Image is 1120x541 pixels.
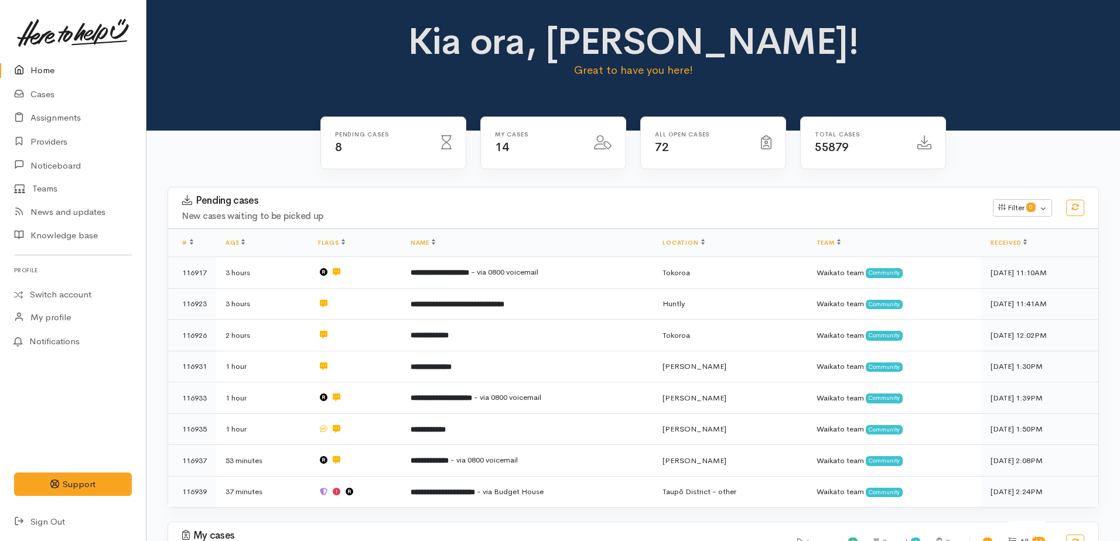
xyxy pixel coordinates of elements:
td: [DATE] 11:41AM [981,288,1098,320]
td: [DATE] 2:08PM [981,445,1098,477]
td: 116939 [168,476,216,507]
button: Filter0 [993,199,1052,217]
span: 0 [1026,203,1036,212]
p: Great to have you here! [404,62,863,78]
td: [DATE] 1:50PM [981,413,1098,445]
a: Name [411,239,435,246]
td: Waikato team [807,320,981,351]
a: Team [817,239,841,246]
span: Tokoroa [663,330,690,340]
span: [PERSON_NAME] [663,456,726,465]
td: [DATE] 1:30PM [981,351,1098,382]
span: [PERSON_NAME] [663,393,726,403]
td: 53 minutes [216,445,309,477]
h4: New cases waiting to be picked up [182,211,979,221]
span: - via 0800 voicemail [474,392,541,402]
span: Community [866,362,903,372]
h3: Pending cases [182,195,979,207]
span: Taupō District - other [663,487,736,497]
span: Community [866,425,903,434]
td: 116923 [168,288,216,320]
td: Waikato team [807,257,981,289]
td: 3 hours [216,257,309,289]
span: [PERSON_NAME] [663,361,726,371]
td: [DATE] 11:10AM [981,257,1098,289]
td: 1 hour [216,351,309,382]
span: Community [866,488,903,497]
td: Waikato team [807,382,981,414]
span: Huntly [663,299,685,309]
h6: Pending cases [335,131,427,138]
h6: Total cases [815,131,903,138]
a: Flags [318,239,345,246]
span: Community [866,331,903,340]
span: Tokoroa [663,268,690,278]
span: - via Budget House [477,487,544,497]
h1: Kia ora, [PERSON_NAME]! [404,21,863,62]
td: Waikato team [807,351,981,382]
td: Waikato team [807,413,981,445]
td: 116917 [168,257,216,289]
span: 55879 [815,140,849,155]
td: 116926 [168,320,216,351]
a: # [182,239,193,246]
td: 1 hour [216,413,309,445]
td: [DATE] 2:24PM [981,476,1098,507]
h6: Profile [14,262,132,278]
span: [PERSON_NAME] [663,424,726,434]
td: 116933 [168,382,216,414]
span: 14 [495,140,508,155]
td: 37 minutes [216,476,309,507]
td: 1 hour [216,382,309,414]
span: 72 [655,140,668,155]
a: Received [991,239,1027,246]
td: Waikato team [807,288,981,320]
span: Community [866,300,903,309]
td: Waikato team [807,445,981,477]
td: 116937 [168,445,216,477]
a: Location [663,239,704,246]
td: 3 hours [216,288,309,320]
td: 2 hours [216,320,309,351]
h6: My cases [495,131,580,138]
span: - via 0800 voicemail [450,455,518,465]
button: Support [14,472,132,497]
span: Community [866,268,903,278]
span: Community [866,393,903,403]
a: Age [226,239,245,246]
td: 116935 [168,413,216,445]
span: Community [866,456,903,465]
h6: All Open cases [655,131,747,138]
td: Waikato team [807,476,981,507]
span: 8 [335,140,342,155]
td: [DATE] 1:39PM [981,382,1098,414]
span: - via 0800 voicemail [471,267,538,277]
td: 116931 [168,351,216,382]
td: [DATE] 12:02PM [981,320,1098,351]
